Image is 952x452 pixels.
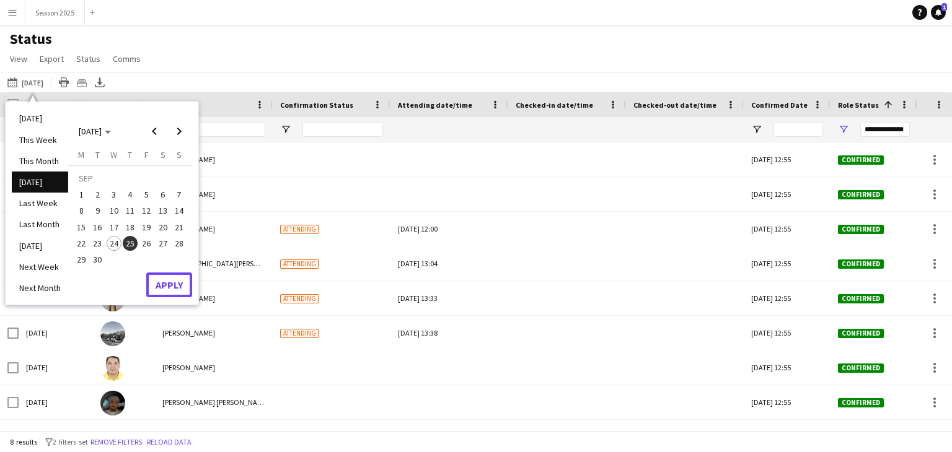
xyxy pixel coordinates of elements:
[156,236,170,251] span: 27
[74,187,89,202] span: 1
[838,225,884,234] span: Confirmed
[56,75,71,90] app-action-btn: Print
[138,186,154,202] button: 05-09-2025
[53,437,88,446] span: 2 filters set
[280,259,319,269] span: Attending
[76,53,100,64] span: Status
[106,219,122,235] button: 17-09-2025
[73,251,89,267] button: 29-09-2025
[100,391,125,415] img: Mansoor Ahmad Abdul Salam
[142,119,167,144] button: Previous month
[161,149,165,160] span: S
[138,202,154,219] button: 12-09-2025
[10,53,27,64] span: View
[162,363,215,372] span: [PERSON_NAME]
[156,204,170,219] span: 13
[79,126,102,137] span: [DATE]
[74,220,89,235] span: 15
[139,187,154,202] span: 5
[90,252,105,267] span: 30
[156,220,170,235] span: 20
[123,236,138,251] span: 25
[107,220,121,235] span: 17
[107,204,121,219] span: 10
[280,124,291,135] button: Open Filter Menu
[838,294,884,303] span: Confirmed
[123,187,138,202] span: 4
[106,202,122,219] button: 10-09-2025
[74,236,89,251] span: 22
[12,108,68,129] li: [DATE]
[12,172,68,193] li: [DATE]
[162,259,289,268] span: [DEMOGRAPHIC_DATA][PERSON_NAME]
[838,190,884,199] span: Confirmed
[171,235,187,251] button: 28-09-2025
[12,214,68,235] li: Last Month
[95,149,100,160] span: T
[100,356,125,381] img: Jerico Caparas
[162,398,269,407] span: [PERSON_NAME] [PERSON_NAME]
[838,259,884,269] span: Confirmed
[5,75,46,90] button: [DATE]
[12,277,68,298] li: Next Month
[751,100,808,110] span: Confirmed Date
[106,186,122,202] button: 03-09-2025
[177,149,182,160] span: S
[122,235,138,251] button: 25-09-2025
[78,149,84,160] span: M
[172,204,187,219] span: 14
[73,235,89,251] button: 22-09-2025
[744,212,831,246] div: [DATE] 12:55
[744,142,831,176] div: [DATE] 12:55
[171,219,187,235] button: 21-09-2025
[25,1,85,25] button: Season 2025
[19,350,93,385] div: [DATE]
[398,246,501,280] div: [DATE] 13:04
[162,100,182,110] span: Name
[280,225,319,234] span: Attending
[280,294,319,303] span: Attending
[12,150,68,172] li: This Month
[154,235,170,251] button: 27-09-2025
[123,220,138,235] span: 18
[35,51,69,67] a: Export
[89,251,105,267] button: 30-09-2025
[744,177,831,211] div: [DATE] 12:55
[128,149,132,160] span: T
[107,187,121,202] span: 3
[398,316,501,350] div: [DATE] 13:38
[172,187,187,202] span: 7
[516,100,593,110] span: Checked-in date/time
[12,193,68,214] li: Last Week
[154,219,170,235] button: 20-09-2025
[73,186,89,202] button: 01-09-2025
[92,75,107,90] app-action-btn: Export XLSX
[751,124,762,135] button: Open Filter Menu
[12,129,68,150] li: This Week
[633,100,716,110] span: Checked-out date/time
[744,316,831,350] div: [DATE] 12:55
[773,122,823,137] input: Confirmed Date Filter Input
[88,435,144,449] button: Remove filters
[74,75,89,90] app-action-btn: Crew files as ZIP
[144,149,149,160] span: F
[90,187,105,202] span: 2
[139,220,154,235] span: 19
[941,3,947,11] span: 1
[139,204,154,219] span: 12
[167,119,192,144] button: Next month
[100,321,125,346] img: Daniyal Ahmed
[838,329,884,338] span: Confirmed
[110,149,117,160] span: W
[838,100,879,110] span: Role Status
[280,100,353,110] span: Confirmation Status
[113,53,141,64] span: Comms
[744,350,831,385] div: [DATE] 12:55
[185,122,265,137] input: Name Filter Input
[73,219,89,235] button: 15-09-2025
[90,204,105,219] span: 9
[12,256,68,277] li: Next Week
[19,316,93,350] div: [DATE]
[838,363,884,373] span: Confirmed
[106,235,122,251] button: 24-09-2025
